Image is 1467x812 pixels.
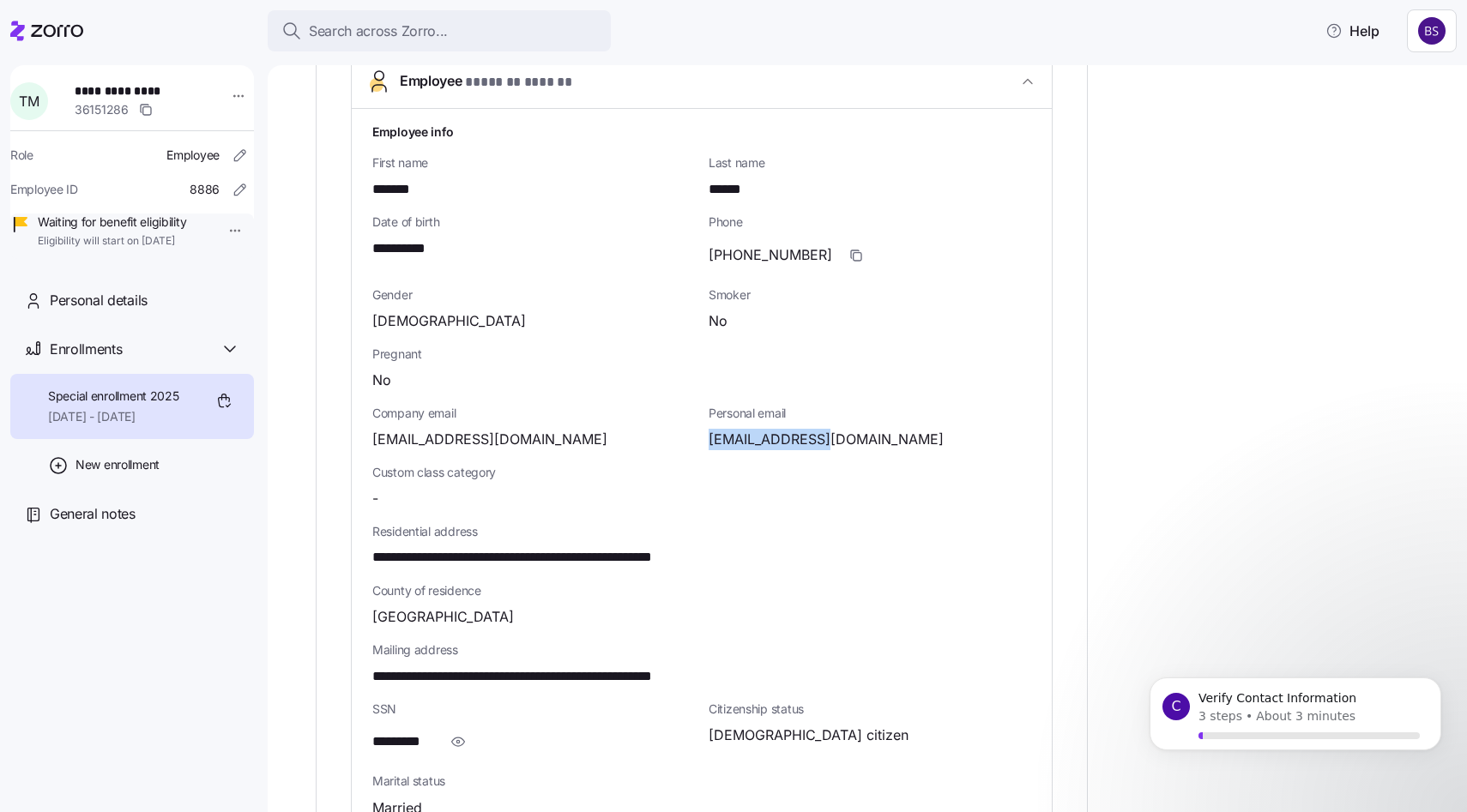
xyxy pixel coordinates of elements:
span: Citizenship status [709,701,1031,718]
span: Role [10,147,33,164]
span: Mailing address [372,641,1031,659]
span: Search across Zorro... [309,21,448,42]
span: County of residence [372,582,1031,599]
span: Eligibility will start on [DATE] [38,234,186,249]
span: Special enrollment 2025 [48,388,179,405]
span: Gender [372,286,695,304]
span: Marital status [372,773,695,790]
span: [EMAIL_ADDRESS][DOMAIN_NAME] [709,429,944,450]
span: [DATE] - [DATE] [48,408,179,425]
span: Phone [709,214,1031,231]
span: Smoker [709,286,1031,304]
span: First name [372,154,695,171]
span: Personal details [50,290,148,311]
span: No [372,370,391,391]
img: 70e1238b338d2f51ab0eff200587d663 [1418,17,1446,45]
span: Pregnant [372,346,1031,363]
span: General notes [50,503,136,525]
span: Company email [372,405,695,422]
span: T M [19,94,39,108]
span: 8886 [190,181,220,198]
span: Employee ID [10,181,78,198]
span: [DEMOGRAPHIC_DATA] citizen [709,725,909,746]
span: Employee [400,70,574,93]
span: [DEMOGRAPHIC_DATA] [372,310,526,332]
span: 36151286 [75,101,129,118]
span: Enrollments [50,339,122,360]
span: Custom class category [372,464,695,481]
button: Help [1312,14,1393,48]
span: Last name [709,154,1031,171]
h1: Employee info [372,123,1031,141]
iframe: Intercom notifications message [1124,658,1467,803]
span: Waiting for benefit eligibility [38,214,186,231]
span: Personal email [709,405,1031,422]
span: New enrollment [75,456,160,473]
span: Help [1325,21,1379,41]
span: [PHONE_NUMBER] [709,244,832,266]
span: SSN [372,701,695,718]
span: [GEOGRAPHIC_DATA] [372,606,514,628]
span: [EMAIL_ADDRESS][DOMAIN_NAME] [372,429,607,450]
span: Employee [166,147,220,164]
button: Search across Zorro... [268,10,611,51]
span: Date of birth [372,214,695,231]
span: - [372,488,378,509]
span: No [709,310,727,332]
span: Residential address [372,523,1031,540]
